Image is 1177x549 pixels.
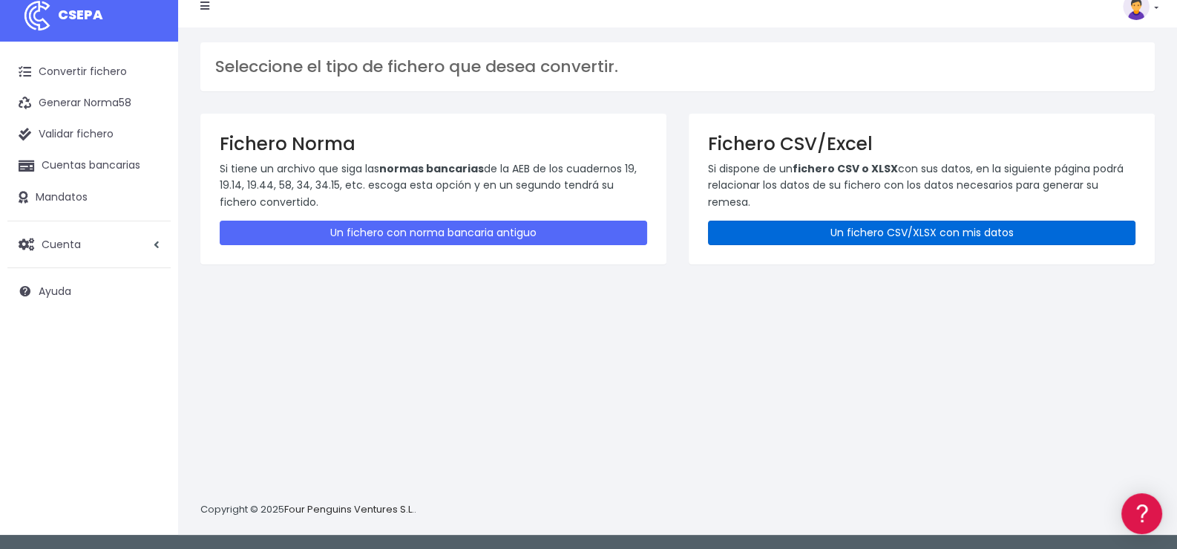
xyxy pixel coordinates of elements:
a: Un fichero CSV/XLSX con mis datos [708,221,1135,245]
h3: Fichero CSV/Excel [708,133,1135,155]
a: Four Penguins Ventures S.L. [284,502,414,516]
a: Convertir fichero [7,56,171,88]
a: POWERED BY ENCHANT [204,428,286,442]
a: Información general [15,126,282,149]
a: Perfiles de empresas [15,257,282,280]
span: CSEPA [58,5,103,24]
p: Si tiene un archivo que siga las de la AEB de los cuadernos 19, 19.14, 19.44, 58, 34, 34.15, etc.... [220,160,647,210]
p: Si dispone de un con sus datos, en la siguiente página podrá relacionar los datos de su fichero c... [708,160,1135,210]
span: Ayuda [39,284,71,299]
div: Facturación [15,295,282,309]
a: Cuentas bancarias [7,150,171,181]
span: Cuenta [42,236,81,251]
a: Generar Norma58 [7,88,171,119]
a: Videotutoriales [15,234,282,257]
p: Copyright © 2025 . [200,502,416,518]
a: Validar fichero [7,119,171,150]
button: Contáctanos [15,397,282,423]
h3: Seleccione el tipo de fichero que desea convertir. [215,57,1140,77]
a: Problemas habituales [15,211,282,234]
a: Mandatos [7,182,171,213]
h3: Fichero Norma [220,133,647,155]
a: Ayuda [7,276,171,307]
a: API [15,380,282,403]
div: Información general [15,103,282,117]
strong: fichero CSV o XLSX [793,161,898,176]
a: General [15,319,282,342]
a: Formatos [15,188,282,211]
a: Un fichero con norma bancaria antiguo [220,221,647,245]
div: Convertir ficheros [15,164,282,178]
a: Cuenta [7,229,171,260]
strong: normas bancarias [379,161,484,176]
div: Programadores [15,357,282,371]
